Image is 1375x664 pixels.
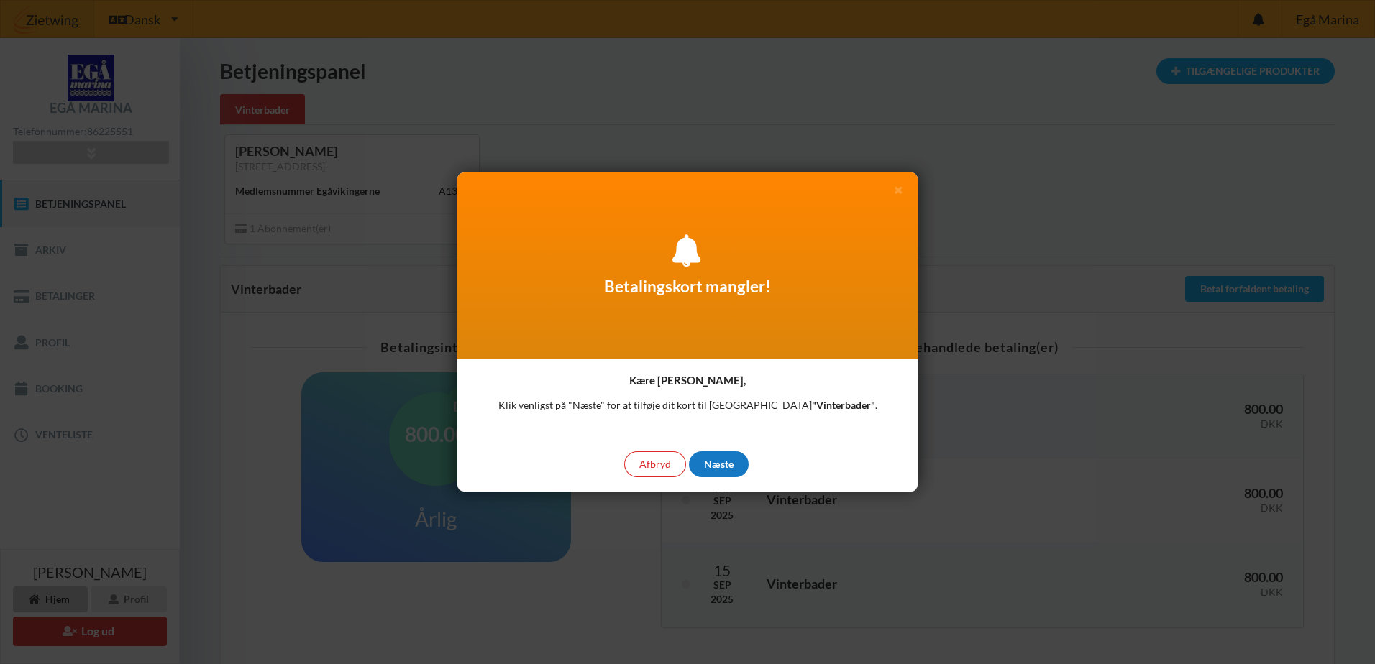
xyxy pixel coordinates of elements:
div: Næste [689,451,749,477]
div: Betalingskort mangler! [457,172,918,359]
div: Afbryd [624,451,686,477]
h4: Kære [PERSON_NAME], [629,374,746,387]
p: Klik venligst på "Næste" for at tilføje dit kort til [GEOGRAPHIC_DATA] . [498,398,877,412]
b: "Vinterbader" [812,399,875,411]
